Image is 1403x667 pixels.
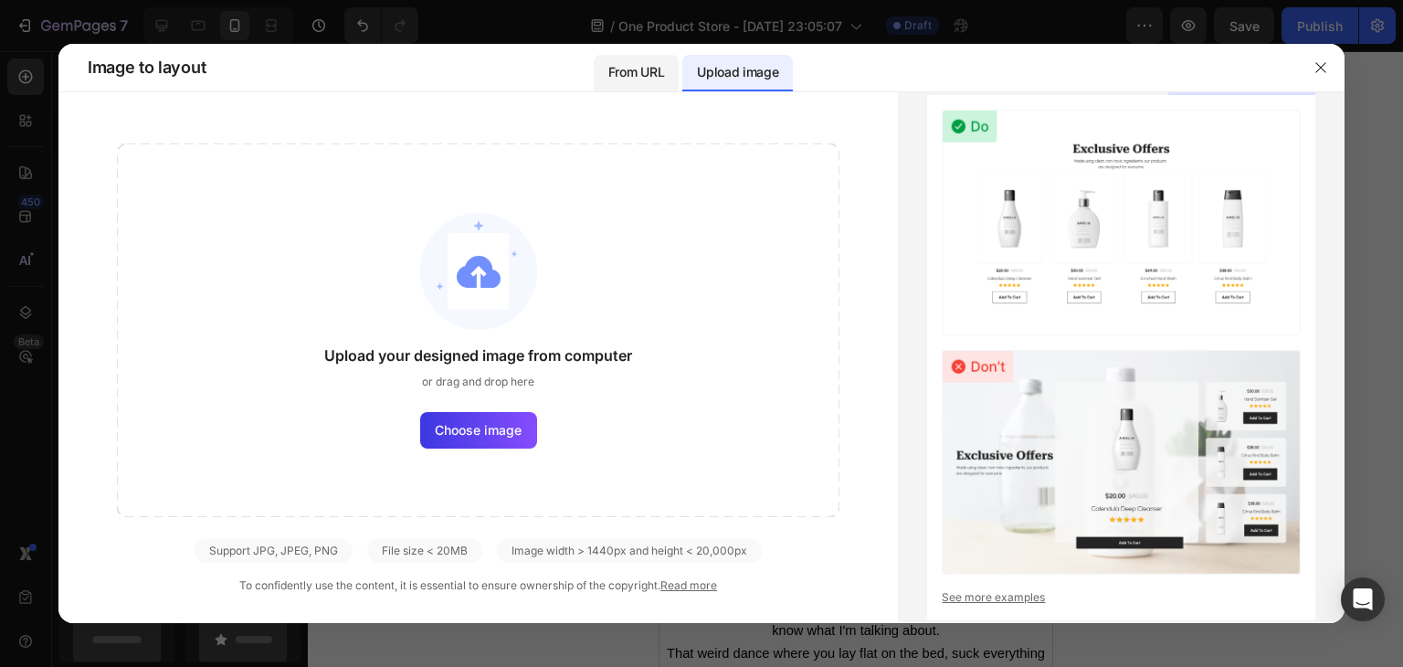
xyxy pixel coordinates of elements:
span: Upload your designed image from computer [324,344,632,366]
p: From URL [608,61,664,83]
span: Choose image [435,420,522,439]
strong: She Looked Me Dead In The Eye And Said "Mom, You've Been Acting Weird Lately"... That's When I Kn... [10,70,383,315]
div: To confidently use the content, it is essential to ensure ownership of the copyright. [117,577,839,594]
span: iPhone 15 Pro Max ( 430 px) [116,9,260,27]
div: Image width > 1440px and height < 20,000px [497,539,762,563]
span: Can we just be real for a second? [97,525,296,540]
span: That weird dance where you lay flat on the bed, suck everything in, and pray to the zipper gods t... [7,595,385,655]
a: See more examples [942,589,1301,606]
span: or drag and drop here [422,374,534,390]
div: File size < 20MB [367,539,482,563]
a: Read more [660,578,717,592]
span: Image to layout [88,57,206,79]
strong: If you're a badass professional woman between 42 and 52 who suddenly can't zip up your favorite j... [4,387,390,494]
span: This morning when you got dressed, you did that thing again. You know what I'm talking about. [3,548,391,586]
div: Open Intercom Messenger [1341,577,1385,621]
div: Support JPG, JPEG, PNG [195,539,353,563]
p: Upload image [697,61,778,83]
span: Hey there, [165,503,227,517]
